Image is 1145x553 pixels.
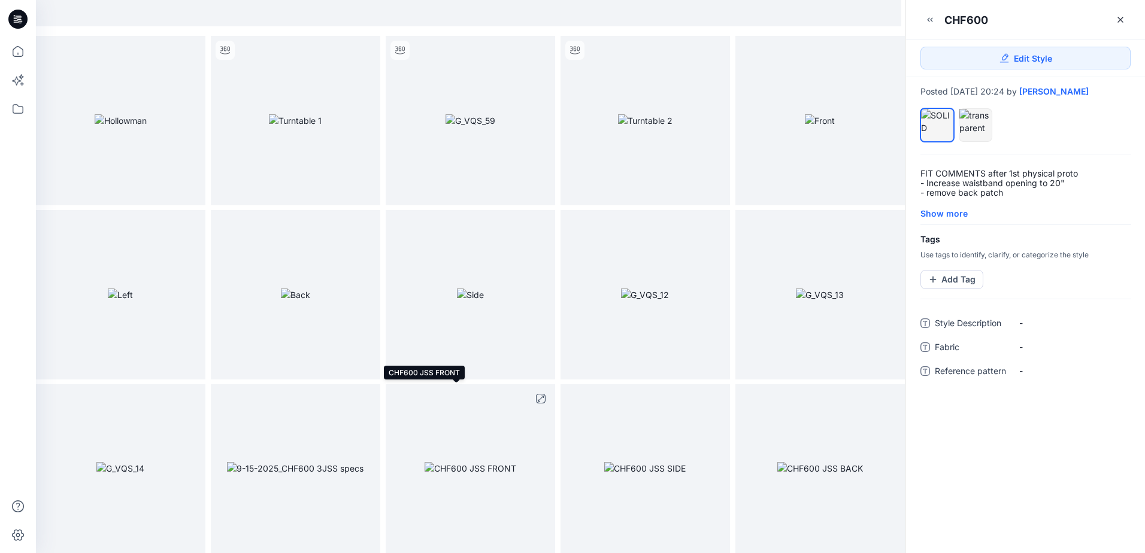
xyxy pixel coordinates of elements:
img: Back [281,288,310,301]
span: Reference pattern [935,364,1007,381]
div: CHF600 [944,13,988,28]
h4: Tags [906,235,1145,245]
img: Turntable 2 [618,114,673,127]
button: Minimize [920,10,940,29]
span: - [1019,317,1123,329]
button: full screen [531,389,550,408]
span: - [1019,364,1123,377]
img: G_VQS_14 [96,462,144,475]
img: Front [805,114,835,127]
button: Add Tag [920,270,983,289]
img: Turntable 1 [269,114,322,127]
img: Left [108,288,133,301]
p: Use tags to identify, clarify, or categorize the style [906,250,1145,260]
img: G_VQS_13 [796,288,844,301]
img: Side [457,288,484,301]
a: Edit Style [920,47,1131,69]
span: Edit Style [1014,52,1052,65]
a: [PERSON_NAME] [1019,87,1089,96]
img: 9-15-2025_CHF600 3JSS specs [227,462,364,475]
img: Hollowman [95,114,147,127]
div: SOLID [920,108,954,142]
img: G_VQS_59 [446,114,495,127]
img: CHF600 JSS BACK [777,462,863,475]
p: FIT COMMENTS after 1st physical proto - Increase waistband opening to 20" - remove back patch - u... [920,169,1131,197]
div: transparent [959,108,992,142]
img: G_VQS_12 [621,288,669,301]
span: Style Description [935,316,1007,333]
img: CHF600 JSS FRONT [425,462,516,475]
div: Show more [920,207,1131,220]
span: - [1019,341,1123,353]
span: Fabric [935,340,1007,357]
img: CHF600 JSS SIDE [604,462,686,475]
a: Close Style Presentation [1111,10,1130,29]
div: Posted [DATE] 20:24 by [920,87,1131,96]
